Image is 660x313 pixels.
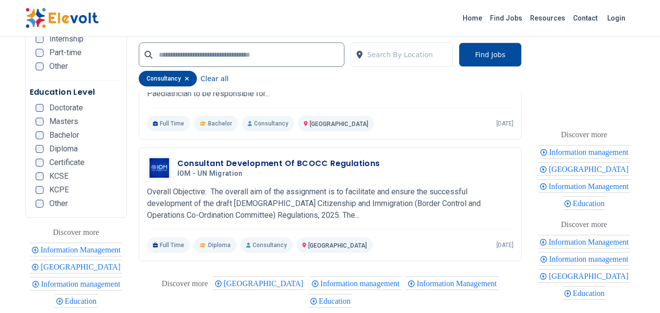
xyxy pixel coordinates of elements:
[601,8,631,28] a: Login
[308,242,367,249] span: [GEOGRAPHIC_DATA]
[240,237,293,253] p: Consultancy
[486,10,526,26] a: Find Jobs
[36,35,43,43] input: Internship
[573,289,608,297] span: Education
[36,49,43,57] input: Part-time
[459,42,521,67] button: Find Jobs
[49,131,79,139] span: Bachelor
[417,279,500,288] span: Information Management
[65,297,100,305] span: Education
[308,294,352,308] div: Education
[224,279,306,288] span: [GEOGRAPHIC_DATA]
[208,241,231,249] span: Diploma
[41,280,123,288] span: Information management
[49,186,69,194] span: KCPE
[569,10,601,26] a: Contact
[53,226,99,239] div: These are topics related to the article that might interest you
[36,159,43,167] input: Certificate
[149,158,169,178] img: IOM - UN Migration
[36,186,43,194] input: KCPE
[561,218,607,231] div: These are topics related to the article that might interest you
[526,10,569,26] a: Resources
[36,63,43,70] input: Other
[538,179,630,193] div: Information Management
[538,269,630,283] div: Nairobi
[549,165,631,173] span: [GEOGRAPHIC_DATA]
[611,266,660,313] iframe: Chat Widget
[49,35,84,43] span: Internship
[201,71,229,86] button: Clear all
[496,241,513,249] p: [DATE]
[562,286,606,300] div: Education
[30,277,122,291] div: Information management
[36,172,43,180] input: KCSE
[242,116,294,131] p: Consultancy
[36,145,43,153] input: Diploma
[36,131,43,139] input: Bachelor
[30,243,122,256] div: Information Management
[41,263,123,271] span: [GEOGRAPHIC_DATA]
[310,121,368,127] span: [GEOGRAPHIC_DATA]
[25,8,99,28] img: Elevolt
[49,159,85,167] span: Certificate
[147,116,191,131] p: Full Time
[49,200,68,208] span: Other
[36,104,43,112] input: Doctorate
[562,196,606,210] div: Education
[538,162,630,176] div: Nairobi
[177,158,380,169] h3: Consultant Development Of BCOCC Regulations
[496,120,513,127] p: [DATE]
[538,235,630,249] div: Information Management
[208,120,232,127] span: Bachelor
[549,272,631,280] span: [GEOGRAPHIC_DATA]
[319,297,354,305] span: Education
[310,276,401,290] div: Information management
[320,279,403,288] span: Information management
[49,104,83,112] span: Doctorate
[213,276,305,290] div: Nairobi
[147,186,513,221] p: Overall Objective: The overall aim of the assignment is to facilitate and ensure the successful d...
[49,118,78,125] span: Masters
[49,49,82,57] span: Part-time
[54,294,98,308] div: Education
[36,118,43,125] input: Masters
[459,10,486,26] a: Home
[30,260,122,273] div: Nairobi
[49,63,68,70] span: Other
[538,252,630,266] div: Information management
[49,145,78,153] span: Diploma
[549,255,631,263] span: Information management
[549,182,632,190] span: Information Management
[147,156,513,253] a: IOM - UN MigrationConsultant Development Of BCOCC RegulationsIOM - UN MigrationOverall Objective:...
[41,246,124,254] span: Information Management
[538,145,630,159] div: Information management
[139,71,197,86] div: consultancy
[177,169,243,178] span: IOM - UN Migration
[30,86,123,98] h5: Education Level
[147,237,191,253] p: Full Time
[573,199,608,208] span: Education
[162,277,208,291] div: These are topics related to the article that might interest you
[561,128,607,142] div: These are topics related to the article that might interest you
[49,172,68,180] span: KCSE
[549,148,631,156] span: Information management
[36,200,43,208] input: Other
[406,276,498,290] div: Information Management
[549,238,632,246] span: Information Management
